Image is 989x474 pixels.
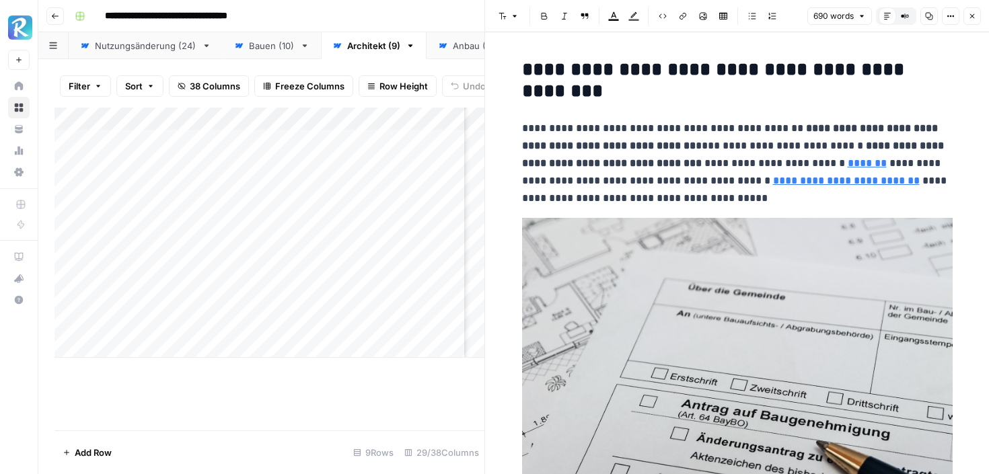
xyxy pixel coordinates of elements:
[69,79,90,93] span: Filter
[442,75,494,97] button: Undo
[60,75,111,97] button: Filter
[275,79,344,93] span: Freeze Columns
[8,15,32,40] img: Radyant Logo
[813,10,854,22] span: 690 words
[8,11,30,44] button: Workspace: Radyant
[347,39,400,52] div: Architekt (9)
[9,268,29,288] div: What's new?
[169,75,249,97] button: 38 Columns
[379,79,428,93] span: Row Height
[8,246,30,268] a: AirOps Academy
[116,75,163,97] button: Sort
[8,161,30,183] a: Settings
[8,97,30,118] a: Browse
[54,442,120,463] button: Add Row
[463,79,486,93] span: Undo
[75,446,112,459] span: Add Row
[8,118,30,140] a: Your Data
[8,268,30,289] button: What's new?
[399,442,484,463] div: 29/38 Columns
[69,32,223,59] a: Nutzungsänderung (24)
[223,32,321,59] a: Bauen (10)
[321,32,427,59] a: Architekt (9)
[348,442,399,463] div: 9 Rows
[427,32,523,59] a: Anbau (11)
[254,75,353,97] button: Freeze Columns
[249,39,295,52] div: Bauen (10)
[95,39,196,52] div: Nutzungsänderung (24)
[190,79,240,93] span: 38 Columns
[8,289,30,311] button: Help + Support
[359,75,437,97] button: Row Height
[125,79,143,93] span: Sort
[807,7,872,25] button: 690 words
[453,39,497,52] div: Anbau (11)
[8,75,30,97] a: Home
[8,140,30,161] a: Usage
